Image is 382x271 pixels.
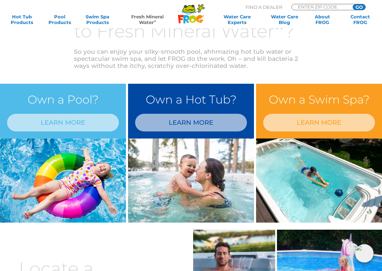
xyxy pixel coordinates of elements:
[355,244,374,263] img: openIcon
[256,139,382,223] img: min-water-image-3
[263,114,375,131] a: LEARN MORE
[83,14,112,25] a: Swim SpaProducts
[7,14,36,25] a: Hot TubProducts
[245,4,282,10] p: Find A Dealer
[346,14,375,25] a: ContactFROG
[74,22,308,41] h3: to Fresh Mineral Water ?
[353,4,365,10] input: GO
[128,139,254,223] img: min-water-img-right
[263,91,375,108] h3: Own a Swim Spa?
[297,4,345,9] input: Zip Code Form
[274,18,284,34] sup: ∞
[154,19,156,23] sup: ∞
[270,14,299,25] a: Water CareBlog
[135,91,247,108] h3: Own a Hot Tub?
[213,14,261,25] a: Water CareExperts
[7,114,119,131] a: LEARN MORE
[121,14,174,25] a: Fresh MineralWater∞
[45,14,74,25] a: PoolProducts
[308,14,337,25] a: AboutFROG
[7,91,119,108] h3: Own a Pool?
[74,48,308,69] p: So you can enjoy your silky-smooth pool, ahhmazing hot tub water or spectacular swim spa, and let...
[135,114,247,131] a: LEARN MORE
